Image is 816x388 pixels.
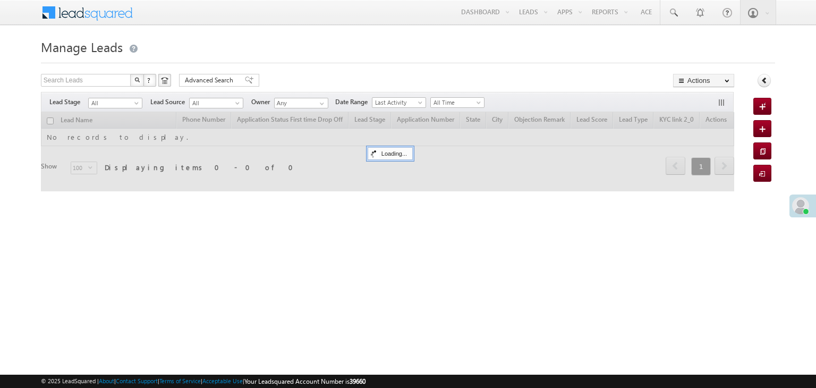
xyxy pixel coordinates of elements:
span: Lead Source [150,97,189,107]
input: Type to Search [274,98,328,108]
span: All [190,98,240,108]
a: All [88,98,142,108]
div: Loading... [368,147,413,160]
button: ? [143,74,156,87]
span: Lead Stage [49,97,88,107]
a: All Time [430,97,484,108]
a: About [99,377,114,384]
span: © 2025 LeadSquared | | | | | [41,376,365,386]
a: Last Activity [372,97,426,108]
a: Acceptable Use [202,377,243,384]
span: ? [147,75,152,85]
span: Last Activity [372,98,423,107]
a: Terms of Service [159,377,201,384]
span: Owner [251,97,274,107]
span: Your Leadsquared Account Number is [244,377,365,385]
a: All [189,98,243,108]
a: Contact Support [116,377,158,384]
button: Actions [673,74,734,87]
span: All [89,98,139,108]
span: Manage Leads [41,38,123,55]
span: Advanced Search [185,75,236,85]
img: Search [134,77,140,82]
a: Show All Items [314,98,327,109]
span: 39660 [350,377,365,385]
span: All Time [431,98,481,107]
span: Date Range [335,97,372,107]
